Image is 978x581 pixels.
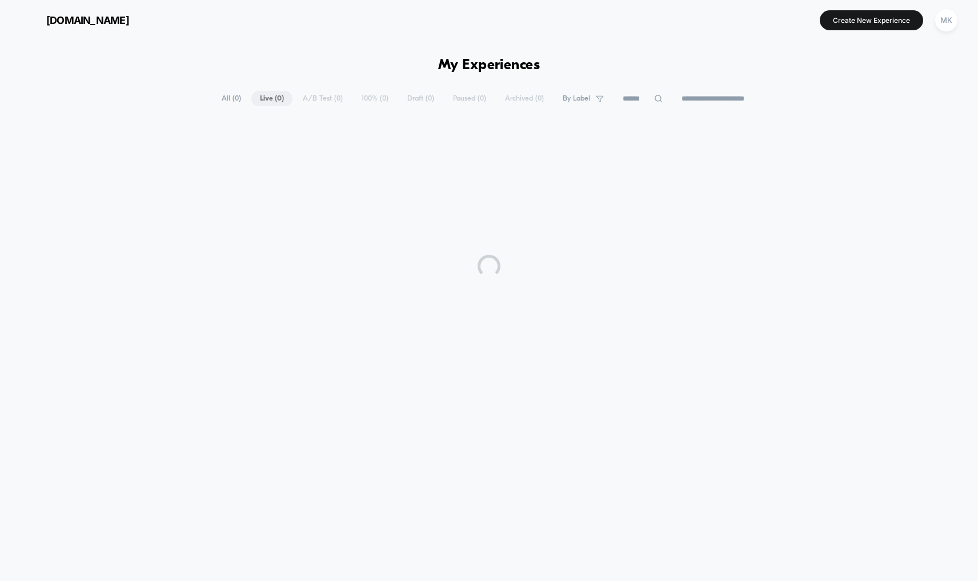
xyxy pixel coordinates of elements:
h1: My Experiences [438,57,540,74]
button: Create New Experience [820,10,923,30]
button: [DOMAIN_NAME] [17,11,133,29]
span: All ( 0 ) [213,91,250,106]
div: MK [935,9,957,31]
button: MK [932,9,961,32]
span: [DOMAIN_NAME] [46,14,129,26]
span: By Label [563,94,590,103]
